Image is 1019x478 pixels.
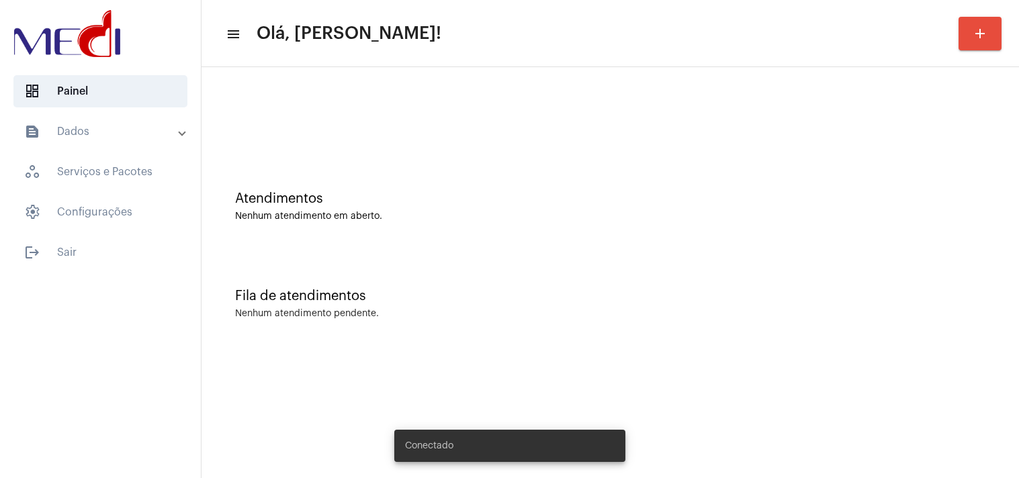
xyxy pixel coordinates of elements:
span: sidenav icon [24,204,40,220]
span: Configurações [13,196,187,228]
mat-icon: add [972,26,988,42]
span: Sair [13,236,187,269]
mat-icon: sidenav icon [226,26,239,42]
mat-icon: sidenav icon [24,244,40,260]
mat-icon: sidenav icon [24,124,40,140]
div: Fila de atendimentos [235,289,985,303]
span: sidenav icon [24,83,40,99]
mat-panel-title: Dados [24,124,179,140]
span: sidenav icon [24,164,40,180]
img: d3a1b5fa-500b-b90f-5a1c-719c20e9830b.png [11,7,124,60]
div: Nenhum atendimento em aberto. [235,211,985,222]
mat-expansion-panel-header: sidenav iconDados [8,115,201,148]
span: Serviços e Pacotes [13,156,187,188]
span: Conectado [405,439,453,452]
span: Painel [13,75,187,107]
span: Olá, [PERSON_NAME]! [257,23,441,44]
div: Nenhum atendimento pendente. [235,309,379,319]
div: Atendimentos [235,191,985,206]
